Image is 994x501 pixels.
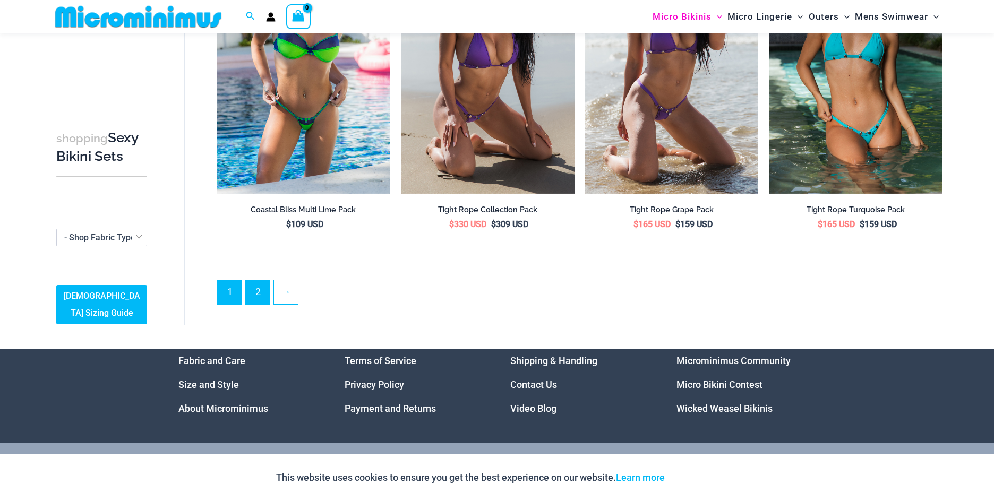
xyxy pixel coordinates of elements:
[676,349,816,420] nav: Menu
[449,219,486,229] bdi: 330 USD
[852,3,941,30] a: Mens SwimwearMenu ToggleMenu Toggle
[676,379,762,390] a: Micro Bikini Contest
[178,403,268,414] a: About Microminimus
[725,3,806,30] a: Micro LingerieMenu ToggleMenu Toggle
[345,349,484,420] aside: Footer Widget 2
[806,3,852,30] a: OutersMenu ToggleMenu Toggle
[675,219,713,229] bdi: 159 USD
[928,3,939,30] span: Menu Toggle
[633,219,671,229] bdi: 165 USD
[855,3,928,30] span: Mens Swimwear
[675,219,680,229] span: $
[345,349,484,420] nav: Menu
[274,280,298,304] a: →
[648,2,943,32] nav: Site Navigation
[616,472,665,483] a: Learn more
[727,3,792,30] span: Micro Lingerie
[633,219,638,229] span: $
[676,349,816,420] aside: Footer Widget 4
[585,205,759,219] a: Tight Rope Grape Pack
[246,280,270,304] a: Page 2
[769,205,942,219] a: Tight Rope Turquoise Pack
[345,379,404,390] a: Privacy Policy
[345,355,416,366] a: Terms of Service
[178,355,245,366] a: Fabric and Care
[491,219,528,229] bdi: 309 USD
[860,219,864,229] span: $
[64,232,135,243] span: - Shop Fabric Type
[449,219,454,229] span: $
[401,205,575,219] a: Tight Rope Collection Pack
[57,229,147,246] span: - Shop Fabric Type
[769,205,942,215] h2: Tight Rope Turquoise Pack
[676,355,791,366] a: Microminimus Community
[510,349,650,420] aside: Footer Widget 3
[792,3,803,30] span: Menu Toggle
[286,219,291,229] span: $
[653,3,712,30] span: Micro Bikinis
[510,349,650,420] nav: Menu
[286,4,311,29] a: View Shopping Cart, empty
[178,379,239,390] a: Size and Style
[178,349,318,420] aside: Footer Widget 1
[56,229,147,246] span: - Shop Fabric Type
[345,403,436,414] a: Payment and Returns
[401,205,575,215] h2: Tight Rope Collection Pack
[650,3,725,30] a: Micro BikinisMenu ToggleMenu Toggle
[56,286,147,325] a: [DEMOGRAPHIC_DATA] Sizing Guide
[585,205,759,215] h2: Tight Rope Grape Pack
[217,205,390,215] h2: Coastal Bliss Multi Lime Pack
[809,3,839,30] span: Outers
[860,219,897,229] bdi: 159 USD
[510,379,557,390] a: Contact Us
[818,219,855,229] bdi: 165 USD
[510,355,597,366] a: Shipping & Handling
[246,10,255,23] a: Search icon link
[178,349,318,420] nav: Menu
[218,280,242,304] span: Page 1
[56,132,108,145] span: shopping
[217,280,942,310] nav: Product Pagination
[276,470,665,486] p: This website uses cookies to ensure you get the best experience on our website.
[56,129,147,166] h3: Sexy Bikini Sets
[818,219,822,229] span: $
[286,219,323,229] bdi: 109 USD
[839,3,850,30] span: Menu Toggle
[712,3,722,30] span: Menu Toggle
[491,219,496,229] span: $
[676,403,773,414] a: Wicked Weasel Bikinis
[510,403,556,414] a: Video Blog
[51,5,226,29] img: MM SHOP LOGO FLAT
[217,205,390,219] a: Coastal Bliss Multi Lime Pack
[673,465,718,490] button: Accept
[266,12,276,22] a: Account icon link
